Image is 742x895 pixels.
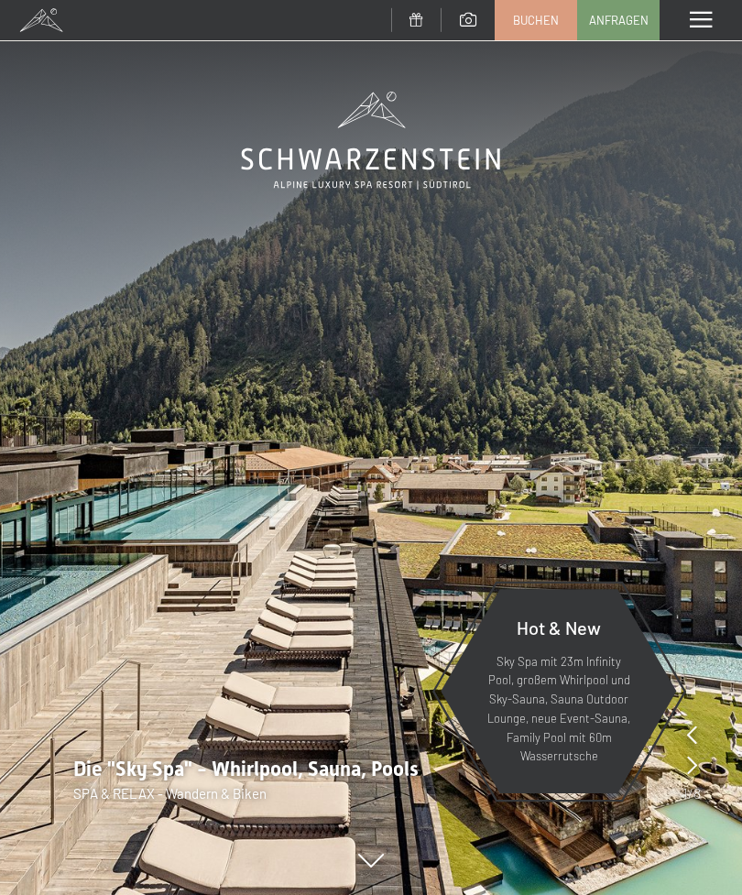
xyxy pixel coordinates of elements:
a: Anfragen [578,1,659,39]
a: Buchen [496,1,576,39]
p: Sky Spa mit 23m Infinity Pool, großem Whirlpool und Sky-Sauna, Sauna Outdoor Lounge, neue Event-S... [486,652,632,767]
span: 1 [682,783,688,803]
span: SPA & RELAX - Wandern & Biken [73,785,267,802]
span: / [688,783,693,803]
span: Hot & New [517,617,601,639]
span: Anfragen [589,12,649,28]
span: Buchen [513,12,559,28]
a: Hot & New Sky Spa mit 23m Infinity Pool, großem Whirlpool und Sky-Sauna, Sauna Outdoor Lounge, ne... [440,588,678,794]
span: 8 [693,783,701,803]
span: Die "Sky Spa" - Whirlpool, Sauna, Pools [73,758,419,780]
